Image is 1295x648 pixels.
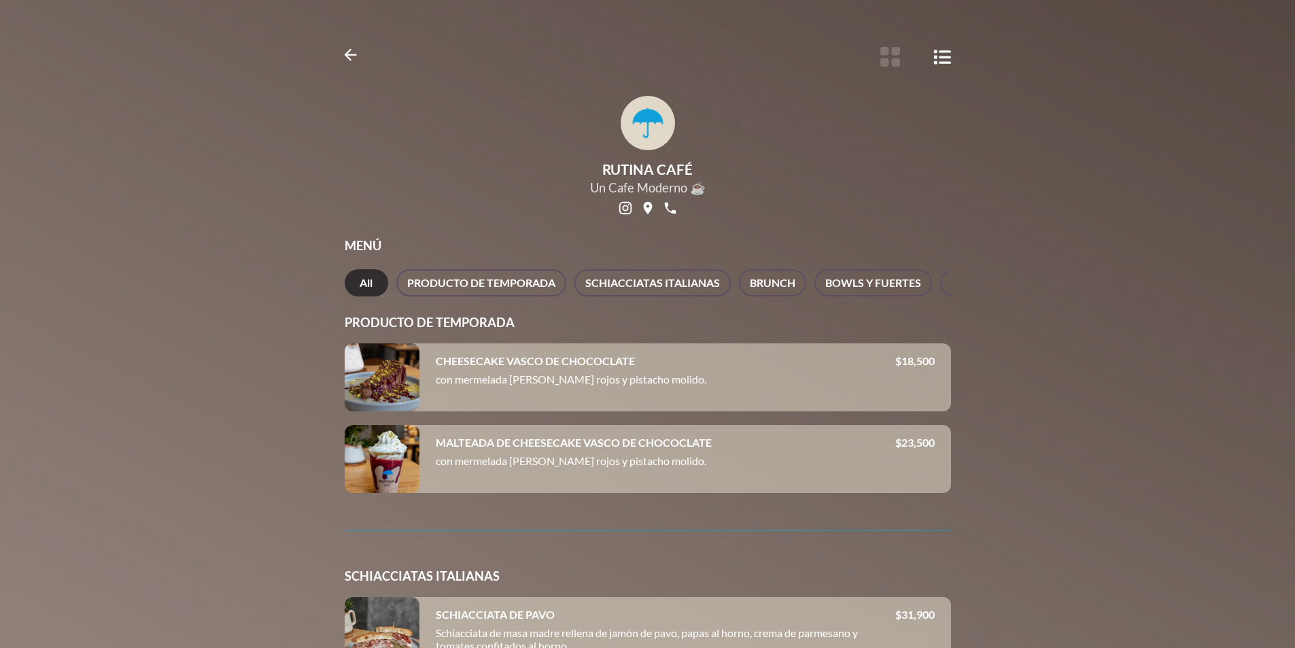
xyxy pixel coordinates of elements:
h3: SCHIACCIATAS ITALIANAS [345,568,951,583]
span: SCHIACCIATAS ITALIANAS [585,273,720,292]
span: BOWLS Y FUERTES [825,273,921,292]
a: social-link-GOOGLE_LOCATION [638,199,657,218]
button: All [345,269,388,296]
button: REPOSTERIA (VIENNOISERIE) [940,269,1110,296]
p: $ 31,900 [895,608,935,621]
p: Un Cafe Moderno ☕ [590,180,706,196]
button: Back to Profile [339,44,362,66]
a: social-link-INSTAGRAM [616,199,635,218]
a: social-link-PHONE [661,199,680,218]
button: PRODUCTO DE TEMPORADA [396,269,566,296]
p: con mermelada [PERSON_NAME] rojos y pistacho molido. [436,373,895,391]
h4: CHEESECAKE VASCO DE CHOCOCLATE [436,354,635,367]
button: Botón de vista de cuadrícula [877,44,903,70]
span: All [356,273,377,292]
h4: MALTEADA DE CHEESECAKE VASCO DE CHOCOCLATE [436,436,712,449]
p: $ 23,500 [895,436,935,449]
span: BRUNCH [750,273,795,292]
h2: MENÚ [345,238,951,253]
h3: PRODUCTO DE TEMPORADA [345,315,951,330]
h4: SCHIACCIATA DE PAVO [436,608,555,621]
p: $ 18,500 [895,354,935,367]
button: BOWLS Y FUERTES [814,269,932,296]
h1: RUTINA CAFÉ [590,161,706,177]
button: SCHIACCIATAS ITALIANAS [574,269,731,296]
button: Botón de vista de lista [931,44,953,70]
p: con mermelada [PERSON_NAME] rojos y pistacho molido. [436,454,895,473]
span: PRODUCTO DE TEMPORADA [407,273,555,292]
button: BRUNCH [739,269,806,296]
